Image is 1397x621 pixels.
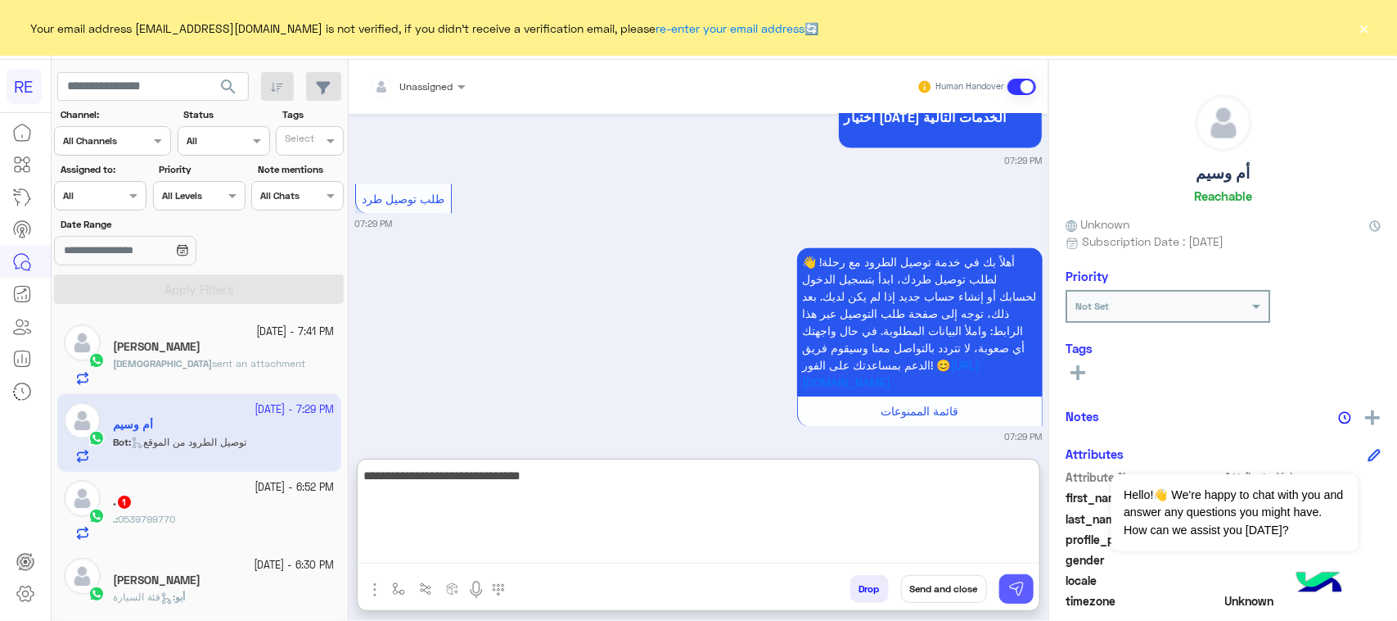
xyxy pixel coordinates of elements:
p: 18/9/2025, 7:29 PM [797,247,1043,397]
span: sent an attachment [212,357,305,369]
h6: Tags [1066,341,1381,356]
img: WhatsApp [88,586,105,602]
span: أهلاً بك في خدمة توصيل الطرود مع رحلة! 👋 لطلب توصيل طردك، ابدأ بتسجيل الدخول لحسابك أو إنشاء حساب... [803,255,1037,372]
span: Attribute Name [1066,469,1222,486]
img: WhatsApp [88,508,105,524]
span: أبو [175,591,185,603]
h5: أبو مشاري العياضي [113,573,201,587]
img: Trigger scenario [419,582,432,596]
span: Your email address [EMAIL_ADDRESS][DOMAIN_NAME] is not verified, if you didn't receive a verifica... [31,20,819,37]
span: first_name [1066,489,1222,506]
img: hulul-logo.png [1291,555,1348,613]
b: : [113,513,118,525]
span: قائمة الممنوعات [881,404,958,418]
label: Tags [282,107,342,122]
span: [DEMOGRAPHIC_DATA] [113,357,212,369]
span: last_name [1066,510,1222,528]
span: gender [1066,551,1222,569]
b: : [173,591,185,603]
button: select flow [385,575,412,602]
h6: Reachable [1194,188,1252,203]
img: defaultAdmin.png [64,558,101,595]
span: null [1225,572,1381,589]
img: send message [1008,581,1025,597]
span: 0539799770 [118,513,175,525]
h6: Priority [1066,269,1108,283]
h5: الله كريم [113,340,201,354]
span: locale [1066,572,1222,589]
img: defaultAdmin.png [64,480,101,517]
span: Subscription Date : [DATE] [1082,233,1224,250]
span: Unknown [1225,592,1381,610]
h5: أم وسيم [1196,164,1251,183]
label: Date Range [61,217,244,232]
button: create order [439,575,466,602]
button: × [1356,20,1372,36]
span: 1 [118,496,131,509]
button: Send and close [901,575,987,603]
span: لمساعدتك بشكل افضل الرجاء اختيار [DATE] الخدمات التالية [845,93,1036,125]
a: re-enter your email address [656,21,805,35]
span: Unknown [1066,215,1129,233]
button: Drop [850,575,889,603]
img: send attachment [365,580,385,600]
h6: Notes [1066,409,1099,424]
label: Status [183,107,268,122]
span: profile_pic [1066,531,1222,548]
a: [URL][DOMAIN_NAME] [803,358,980,389]
span: . [113,513,115,525]
span: timezone [1066,592,1222,610]
small: Human Handover [935,80,1004,93]
span: search [219,77,238,97]
label: Channel: [61,107,169,122]
small: [DATE] - 6:30 PM [255,558,335,573]
span: null [1225,551,1381,569]
img: select flow [392,582,405,596]
img: defaultAdmin.png [64,324,101,361]
label: Note mentions [258,162,342,177]
div: RE [7,69,42,104]
button: search [209,72,249,107]
small: [DATE] - 7:41 PM [257,324,335,340]
img: defaultAdmin.png [1196,95,1251,151]
label: Priority [159,162,243,177]
small: 07:29 PM [355,217,393,230]
button: Trigger scenario [412,575,439,602]
small: [DATE] - 6:52 PM [255,480,335,496]
div: Select [282,131,314,150]
small: 07:29 PM [1005,430,1043,443]
button: Apply Filters [54,274,344,304]
img: WhatsApp [88,352,105,369]
small: 07:29 PM [1005,154,1043,167]
h6: Attributes [1066,446,1124,461]
img: notes [1338,411,1351,424]
span: Unassigned [400,80,453,93]
span: فئة السيارة [113,591,173,603]
img: make a call [492,583,505,596]
label: Assigned to: [61,162,145,177]
img: create order [446,582,459,596]
span: طلب توصيل طرد [362,192,444,206]
img: add [1365,410,1380,425]
h5: . [113,495,133,509]
b: Not Set [1075,300,1109,312]
span: Hello!👋 We're happy to chat with you and answer any questions you might have. How can we assist y... [1111,474,1358,551]
img: send voice note [466,580,486,600]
